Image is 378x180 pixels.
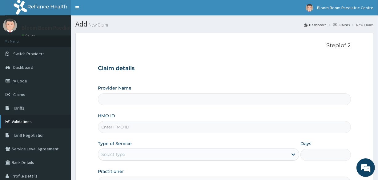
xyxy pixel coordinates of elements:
span: Tariffs [13,105,24,111]
span: Switch Providers [13,51,45,57]
img: User Image [3,19,17,32]
p: Step 1 of 2 [98,42,351,49]
span: Dashboard [13,65,33,70]
li: New Claim [350,22,373,27]
label: Provider Name [98,85,131,91]
div: Select type [101,151,125,157]
label: HMO ID [98,113,115,119]
span: Bloom Boom Paediatric Centre [317,5,373,10]
label: Type of Service [98,140,132,147]
input: Enter HMO ID [98,121,351,133]
span: Tariff Negotiation [13,132,45,138]
h3: Claim details [98,65,351,72]
label: Days [300,140,311,147]
small: New Claim [87,23,108,27]
a: Claims [333,22,350,27]
span: Claims [13,92,25,97]
a: Online [22,34,36,38]
a: Dashboard [304,22,327,27]
img: User Image [306,4,313,12]
h1: Add [75,20,373,28]
label: Practitioner [98,168,124,174]
p: Bloom Boom Paediatric Centre [22,25,95,31]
